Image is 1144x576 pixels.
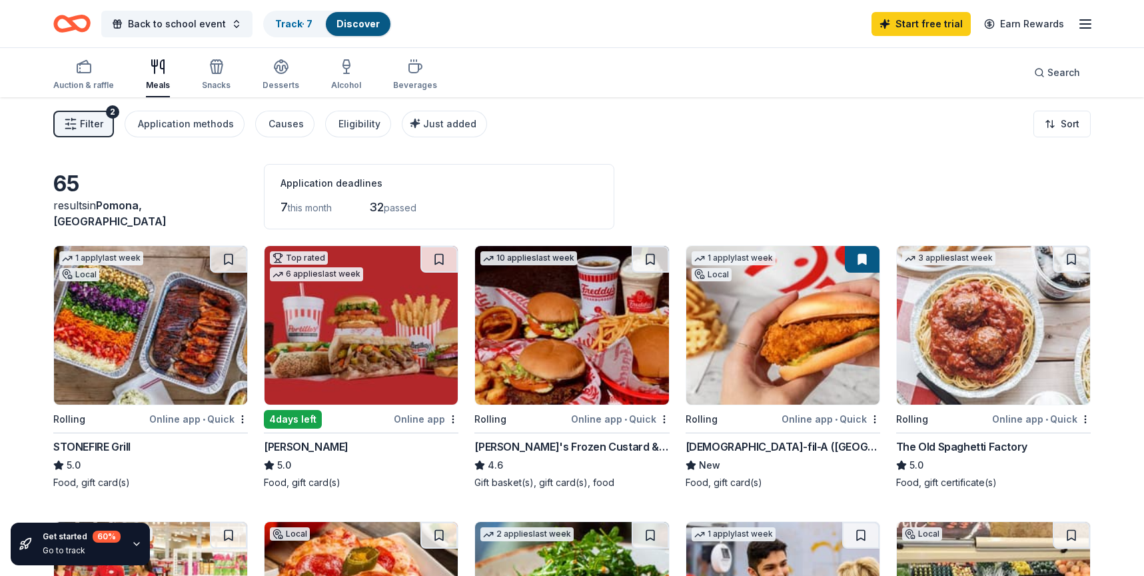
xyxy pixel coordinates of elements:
[624,414,627,425] span: •
[1033,111,1091,137] button: Sort
[897,246,1090,405] img: Image for The Old Spaghetti Factory
[896,439,1027,455] div: The Old Spaghetti Factory
[686,246,879,405] img: Image for Chick-fil-A (Los Angeles)
[128,16,226,32] span: Back to school event
[488,457,503,473] span: 4.6
[54,246,247,405] img: Image for STONEFIRE Grill
[53,411,85,427] div: Rolling
[571,411,670,427] div: Online app Quick
[53,171,248,197] div: 65
[270,267,363,281] div: 6 applies last week
[281,200,288,214] span: 7
[1045,414,1048,425] span: •
[264,476,458,489] div: Food, gift card(s)
[686,439,880,455] div: [DEMOGRAPHIC_DATA]-fil-A ([GEOGRAPHIC_DATA])
[393,53,437,97] button: Beverages
[203,414,205,425] span: •
[106,105,119,119] div: 2
[871,12,971,36] a: Start free trial
[59,251,143,265] div: 1 apply last week
[976,12,1072,36] a: Earn Rewards
[269,116,304,132] div: Causes
[263,11,392,37] button: Track· 7Discover
[692,251,776,265] div: 1 apply last week
[101,11,253,37] button: Back to school event
[902,251,995,265] div: 3 applies last week
[275,18,312,29] a: Track· 7
[782,411,880,427] div: Online app Quick
[53,53,114,97] button: Auction & raffle
[264,245,458,489] a: Image for Portillo'sTop rated6 applieslast week4days leftOnline app[PERSON_NAME]5.0Food, gift car...
[281,175,598,191] div: Application deadlines
[474,439,669,455] div: [PERSON_NAME]'s Frozen Custard & Steakburgers
[288,202,332,213] span: this month
[149,411,248,427] div: Online app Quick
[202,80,231,91] div: Snacks
[53,80,114,91] div: Auction & raffle
[394,411,458,427] div: Online app
[475,246,668,405] img: Image for Freddy's Frozen Custard & Steakburgers
[474,476,669,489] div: Gift basket(s), gift card(s), food
[699,457,720,473] span: New
[480,251,577,265] div: 10 applies last week
[686,476,880,489] div: Food, gift card(s)
[146,80,170,91] div: Meals
[146,53,170,97] button: Meals
[902,527,942,541] div: Local
[896,411,928,427] div: Rolling
[67,457,81,473] span: 5.0
[909,457,923,473] span: 5.0
[53,476,248,489] div: Food, gift card(s)
[43,531,121,543] div: Get started
[336,18,380,29] a: Discover
[53,245,248,489] a: Image for STONEFIRE Grill1 applylast weekLocalRollingOnline app•QuickSTONEFIRE Grill5.0Food, gift...
[896,476,1091,489] div: Food, gift certificate(s)
[1047,65,1080,81] span: Search
[686,245,880,489] a: Image for Chick-fil-A (Los Angeles)1 applylast weekLocalRollingOnline app•Quick[DEMOGRAPHIC_DATA]...
[53,199,167,228] span: in
[43,545,121,556] div: Go to track
[270,251,328,265] div: Top rated
[692,527,776,541] div: 1 apply last week
[331,80,361,91] div: Alcohol
[53,439,131,455] div: STONEFIRE Grill
[992,411,1091,427] div: Online app Quick
[138,116,234,132] div: Application methods
[1023,59,1091,86] button: Search
[255,111,314,137] button: Causes
[686,411,718,427] div: Rolling
[202,53,231,97] button: Snacks
[53,197,248,229] div: results
[480,527,574,541] div: 2 applies last week
[474,411,506,427] div: Rolling
[265,246,458,405] img: Image for Portillo's
[93,531,121,543] div: 60 %
[59,268,99,281] div: Local
[835,414,838,425] span: •
[423,118,476,129] span: Just added
[53,199,167,228] span: Pomona, [GEOGRAPHIC_DATA]
[896,245,1091,489] a: Image for The Old Spaghetti Factory3 applieslast weekRollingOnline app•QuickThe Old Spaghetti Fac...
[264,410,322,429] div: 4 days left
[369,200,384,214] span: 32
[53,8,91,39] a: Home
[277,457,291,473] span: 5.0
[325,111,391,137] button: Eligibility
[474,245,669,489] a: Image for Freddy's Frozen Custard & Steakburgers10 applieslast weekRollingOnline app•Quick[PERSON...
[53,111,114,137] button: Filter2
[270,527,310,541] div: Local
[263,80,299,91] div: Desserts
[402,111,487,137] button: Just added
[264,439,348,455] div: [PERSON_NAME]
[393,80,437,91] div: Beverages
[125,111,245,137] button: Application methods
[80,116,103,132] span: Filter
[384,202,416,213] span: passed
[263,53,299,97] button: Desserts
[331,53,361,97] button: Alcohol
[692,268,732,281] div: Local
[1061,116,1079,132] span: Sort
[338,116,380,132] div: Eligibility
